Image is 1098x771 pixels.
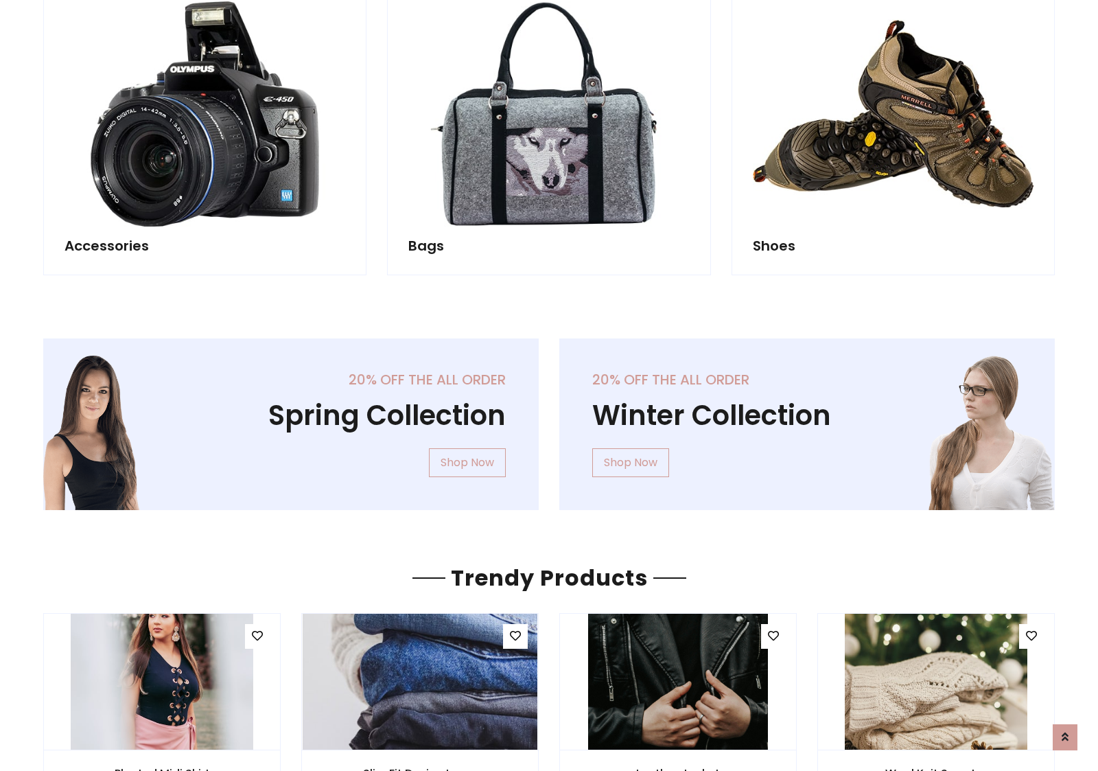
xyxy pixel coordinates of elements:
[592,448,669,477] a: Shop Now
[76,371,506,388] h5: 20% off the all order
[76,399,506,432] h1: Spring Collection
[65,238,345,254] h5: Accessories
[408,238,689,254] h5: Bags
[592,371,1022,388] h5: 20% off the all order
[753,238,1033,254] h5: Shoes
[592,399,1022,432] h1: Winter Collection
[445,562,653,593] span: Trendy Products
[429,448,506,477] a: Shop Now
